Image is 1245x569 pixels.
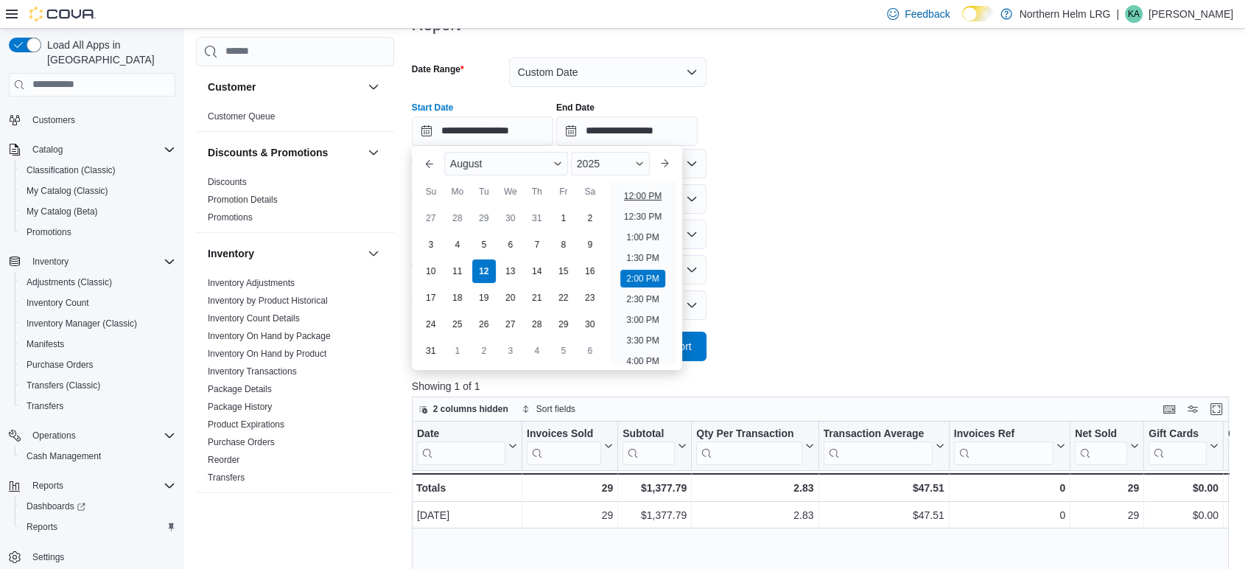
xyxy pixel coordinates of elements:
[21,203,104,220] a: My Catalog (Beta)
[618,187,667,205] li: 12:00 PM
[686,158,698,170] button: Open list of options
[953,479,1065,497] div: 0
[417,427,505,464] div: Date
[27,477,175,495] span: Reports
[3,425,181,446] button: Operations
[419,180,443,203] div: Su
[953,427,1053,464] div: Invoices Ref
[208,437,275,447] a: Purchase Orders
[1207,400,1225,418] button: Enter fullscreen
[552,180,575,203] div: Fr
[15,293,181,313] button: Inventory Count
[696,427,813,464] button: Qty Per Transaction
[823,427,932,441] div: Transaction Average
[609,181,676,364] ul: Time
[21,161,175,179] span: Classification (Classic)
[1075,427,1139,464] button: Net Sold
[419,259,443,283] div: day-10
[27,427,175,444] span: Operations
[823,427,932,464] div: Transaction Average
[696,427,802,464] div: Qty Per Transaction
[446,206,469,230] div: day-28
[418,205,603,364] div: August, 2025
[21,203,175,220] span: My Catalog (Beta)
[419,313,443,336] div: day-24
[446,233,469,256] div: day-4
[446,259,469,283] div: day-11
[27,185,108,197] span: My Catalog (Classic)
[15,446,181,467] button: Cash Management
[472,339,496,363] div: day-2
[1128,5,1140,23] span: KA
[962,6,993,21] input: Dark Mode
[1148,427,1207,441] div: Gift Cards
[27,111,81,129] a: Customers
[21,377,175,394] span: Transfers (Classic)
[208,472,245,483] a: Transfers
[419,339,443,363] div: day-31
[552,339,575,363] div: day-5
[3,109,181,130] button: Customers
[536,403,575,415] span: Sort fields
[622,506,687,524] div: $1,377.79
[412,116,553,146] input: Press the down key to enter a popover containing a calendar. Press the escape key to close the po...
[208,384,272,394] a: Package Details
[21,294,175,312] span: Inventory Count
[15,355,181,375] button: Purchase Orders
[446,339,469,363] div: day-1
[27,111,175,129] span: Customers
[29,7,96,21] img: Cova
[21,315,175,332] span: Inventory Manager (Classic)
[1184,400,1202,418] button: Display options
[21,223,77,241] a: Promotions
[21,498,91,515] a: Dashboards
[27,164,116,176] span: Classification (Classic)
[472,180,496,203] div: Tu
[21,447,175,465] span: Cash Management
[618,208,667,226] li: 12:30 PM
[208,195,278,205] a: Promotion Details
[21,397,69,415] a: Transfers
[417,427,517,464] button: Date
[208,295,328,307] span: Inventory by Product Historical
[32,480,63,492] span: Reports
[208,176,247,188] span: Discounts
[208,80,362,94] button: Customer
[27,253,74,270] button: Inventory
[27,141,69,158] button: Catalog
[412,63,464,75] label: Date Range
[905,7,950,21] span: Feedback
[1148,5,1233,23] p: [PERSON_NAME]
[622,427,675,464] div: Subtotal
[3,139,181,160] button: Catalog
[472,313,496,336] div: day-26
[525,206,549,230] div: day-31
[527,427,601,464] div: Invoices Sold
[27,141,175,158] span: Catalog
[208,278,295,288] a: Inventory Adjustments
[15,272,181,293] button: Adjustments (Classic)
[27,450,101,462] span: Cash Management
[21,182,175,200] span: My Catalog (Classic)
[446,180,469,203] div: Mo
[208,401,272,413] span: Package History
[1075,427,1127,441] div: Net Sold
[208,455,239,465] a: Reorder
[27,338,64,350] span: Manifests
[419,286,443,310] div: day-17
[578,259,602,283] div: day-16
[208,80,256,94] h3: Customer
[696,506,813,524] div: 2.83
[15,181,181,201] button: My Catalog (Classic)
[27,500,85,512] span: Dashboards
[1148,427,1207,464] div: Gift Card Sales
[21,518,175,536] span: Reports
[499,339,522,363] div: day-3
[15,375,181,396] button: Transfers (Classic)
[433,403,508,415] span: 2 columns hidden
[32,114,75,126] span: Customers
[27,427,82,444] button: Operations
[208,111,275,122] a: Customer Queue
[27,297,89,309] span: Inventory Count
[1125,5,1143,23] div: Kyle Agnew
